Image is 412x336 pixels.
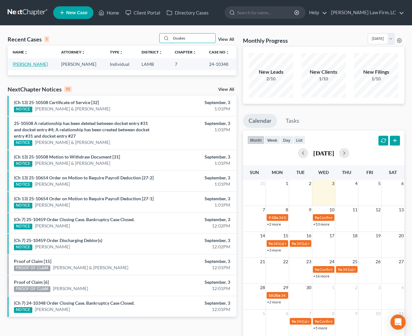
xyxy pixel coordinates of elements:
[398,258,404,265] span: 27
[162,106,230,112] div: 1:01PM
[401,180,404,187] span: 6
[282,284,289,291] span: 29
[162,258,230,264] div: September, 3
[14,258,51,264] a: Proof of Claim [15]
[296,170,305,175] span: Tue
[105,58,137,70] td: Individual
[249,68,293,76] div: New Leads
[162,196,230,202] div: September, 3
[24,51,28,54] i: unfold_more
[313,222,329,227] a: +53 more
[250,170,259,175] span: Sun
[267,300,281,304] a: +2 more
[342,170,351,175] span: Thu
[162,279,230,285] div: September, 3
[331,310,335,317] span: 8
[313,274,329,278] a: +16 more
[14,307,32,313] div: NOTICE
[119,51,123,54] i: unfold_more
[328,7,404,18] a: [PERSON_NAME] Law Firm, LC
[162,160,230,166] div: 1:01PM
[280,136,293,144] button: day
[162,223,230,229] div: 12:02PM
[66,10,87,15] span: New Case
[292,319,296,324] span: 9a
[293,136,305,144] button: list
[14,100,99,105] a: (Ch 13) 25-10508 Certificate of Service [32]
[162,181,230,187] div: 1:01PM
[162,216,230,223] div: September, 3
[170,58,204,70] td: 7
[171,34,215,43] input: Search by name...
[375,206,381,214] span: 12
[269,215,278,220] span: 9:10a
[162,244,230,250] div: 12:02PM
[14,279,49,285] a: Proof of Claim [6]
[329,232,335,240] span: 17
[237,7,295,18] input: Search by name...
[56,58,105,70] td: [PERSON_NAME]
[14,217,135,222] a: (Ch 7) 25-10459 Order Closing Case. Bankruptcy Case Closed.
[390,314,406,330] div: Open Intercom Messenger
[259,180,266,187] span: 31
[259,284,266,291] span: 28
[272,170,283,175] span: Mon
[142,50,162,54] a: Districtunfold_more
[313,150,334,156] h2: [DATE]
[296,319,358,324] span: 341(a) meeting for [PERSON_NAME]
[329,258,335,265] span: 24
[14,286,50,292] div: PROOF OF CLAIM
[162,154,230,160] div: September, 3
[280,114,305,128] a: Tasks
[354,68,398,76] div: New Filings
[306,7,327,18] a: Help
[375,232,381,240] span: 19
[301,76,346,82] div: 1/10
[95,7,122,18] a: Home
[259,232,266,240] span: 14
[225,51,229,54] i: unfold_more
[377,284,381,291] span: 3
[375,310,381,317] span: 10
[218,87,234,92] a: View All
[175,50,196,54] a: Chapterunfold_more
[64,86,72,92] div: 10
[264,136,280,144] button: week
[81,51,85,54] i: unfold_more
[389,170,397,175] span: Sat
[296,241,358,246] span: 341(a) meeting for [PERSON_NAME]
[331,180,335,187] span: 3
[162,306,230,313] div: 12:01PM
[306,258,312,265] span: 23
[209,50,229,54] a: Case Nounfold_more
[61,50,85,54] a: Attorneyunfold_more
[35,306,70,313] a: [PERSON_NAME]
[262,310,266,317] span: 5
[35,106,110,112] a: [PERSON_NAME] & [PERSON_NAME]
[398,232,404,240] span: 20
[162,127,230,133] div: 1:01PM
[35,202,70,208] a: [PERSON_NAME]
[14,107,32,112] div: NOTICE
[352,206,358,214] span: 11
[267,222,281,227] a: +2 more
[269,241,273,246] span: 9a
[398,206,404,214] span: 13
[162,99,230,106] div: September, 3
[306,232,312,240] span: 16
[285,310,289,317] span: 6
[14,182,32,188] div: NOTICE
[14,161,32,167] div: NOTICE
[8,35,49,43] div: Recent Cases
[35,160,110,166] a: [PERSON_NAME] & [PERSON_NAME]
[338,267,342,272] span: 9a
[162,120,230,127] div: September, 3
[354,76,398,82] div: 1/10
[375,258,381,265] span: 26
[14,300,135,306] a: (Ch 7) 24-10348 Order Closing Case. Bankruptcy Case Closed.
[162,175,230,181] div: September, 3
[281,293,342,298] span: 341(a) meeting for [PERSON_NAME]
[308,310,312,317] span: 7
[162,202,230,208] div: 1:01PM
[320,267,391,272] span: Confirmation hearing for [PERSON_NAME]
